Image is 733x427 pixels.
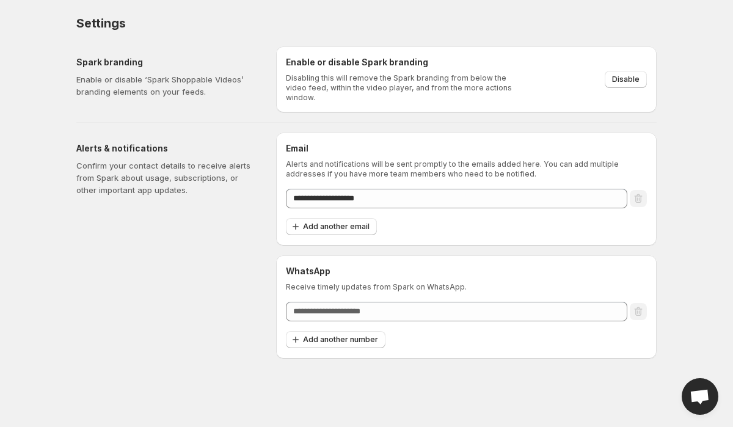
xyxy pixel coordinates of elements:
span: Add another email [303,222,370,232]
h6: Email [286,142,647,155]
span: Add another number [303,335,378,345]
p: Alerts and notifications will be sent promptly to the emails added here. You can add multiple add... [286,159,647,179]
span: Disable [612,75,640,84]
p: Enable or disable ‘Spark Shoppable Videos’ branding elements on your feeds. [76,73,257,98]
button: Add another email [286,218,377,235]
button: Disable [605,71,647,88]
span: Settings [76,16,125,31]
h6: Enable or disable Spark branding [286,56,520,68]
h6: WhatsApp [286,265,647,277]
h5: Spark branding [76,56,257,68]
p: Confirm your contact details to receive alerts from Spark about usage, subscriptions, or other im... [76,159,257,196]
a: Open chat [682,378,718,415]
p: Receive timely updates from Spark on WhatsApp. [286,282,647,292]
button: Add another number [286,331,385,348]
h5: Alerts & notifications [76,142,257,155]
p: Disabling this will remove the Spark branding from below the video feed, within the video player,... [286,73,520,103]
